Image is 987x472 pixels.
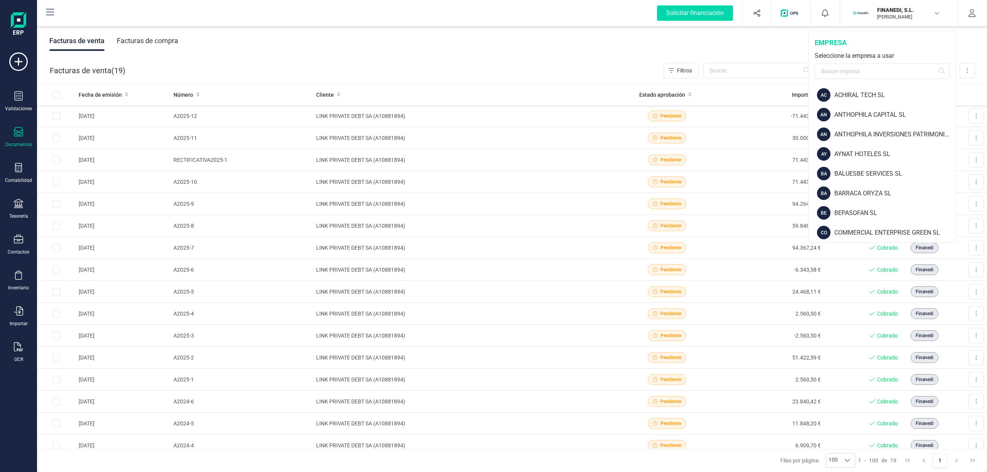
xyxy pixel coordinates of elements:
[52,200,60,208] div: Row Selected 85e19d34-2686-421c-8ddf-d20823388623
[776,1,806,25] button: Logo de OPS
[916,310,933,317] span: Finanedi
[719,215,824,237] td: 59.846,59 €
[719,413,824,435] td: 11.848,20 €
[313,413,615,435] td: LINK PRIVATE DEBT SA (A10881894)
[877,332,898,339] span: Cobrado
[52,376,60,383] div: Row Selected 071e410c-57d3-458f-9340-66b715be3ec5
[11,12,26,37] img: Logo Finanedi
[916,453,931,468] button: Previous Page
[313,105,615,127] td: LINK PRIVATE DEBT SA (A10881894)
[313,391,615,413] td: LINK PRIVATE DEBT SA (A10881894)
[52,420,60,427] div: Row Selected 6efd44b1-c69c-487c-a832-001a35863af4
[76,171,170,193] td: [DATE]
[877,376,898,383] span: Cobrado
[76,281,170,303] td: [DATE]
[719,171,824,193] td: 71.443,06 €
[916,288,933,295] span: Finanedi
[877,288,898,296] span: Cobrado
[52,288,60,296] div: Row Selected 86f12270-e543-4524-a5dc-362f844ee7bd
[877,244,898,252] span: Cobrado
[817,88,830,102] div: AC
[719,325,824,347] td: -2.560,50 €
[52,91,60,99] div: All items unselected
[76,391,170,413] td: [DATE]
[916,398,933,405] span: Finanedi
[719,259,824,281] td: -6.343,58 €
[76,435,170,457] td: [DATE]
[313,149,615,171] td: LINK PRIVATE DEBT SA (A10881894)
[52,222,60,230] div: Row Selected 4d9a4e91-2af8-496b-a67c-0062f7f6843e
[817,186,830,200] div: BA
[858,457,896,464] div: -
[900,453,915,468] button: First Page
[817,147,830,161] div: AY
[170,193,313,215] td: A2025-9
[877,398,898,405] span: Cobrado
[52,112,60,120] div: Row Selected 1497cca4-0830-4410-94bc-ed64748248f6
[780,453,855,468] div: Filas por página:
[719,347,824,369] td: 51.422,59 €
[9,213,28,219] div: Tesorería
[52,244,60,252] div: Row Selected f5113622-9239-413c-bf00-72cf8bf60852
[834,91,956,100] div: ACHIRAL TECH SL
[660,244,681,251] span: Pendiente
[849,1,948,25] button: FIFINANEDI, S.L.[PERSON_NAME]
[52,310,60,317] div: Row Selected 50ba2169-ce1e-47e4-842a-a1c99f6f0409
[916,266,933,273] span: Finanedi
[660,376,681,383] span: Pendiente
[76,259,170,281] td: [DATE]
[76,149,170,171] td: [DATE]
[660,113,681,119] span: Pendiente
[52,156,60,164] div: Row Selected f948c42b-dc2a-4df4-bb41-071934d57753
[719,127,824,149] td: 30.000,00 €
[817,226,830,239] div: CO
[719,435,824,457] td: 6.909,70 €
[52,398,60,405] div: Row Selected 5a43d0bf-fb5f-4aef-a97b-4e6a0a243b48
[117,31,178,51] div: Facturas de compra
[660,178,681,185] span: Pendiente
[877,442,898,449] span: Cobrado
[313,325,615,347] td: LINK PRIVATE DEBT SA (A10881894)
[815,51,950,60] div: Seleccione la empresa a usar
[660,288,681,295] span: Pendiente
[5,141,32,148] div: Documentos
[170,325,313,347] td: A2025-3
[5,106,32,112] div: Validaciones
[170,303,313,325] td: A2025-4
[170,105,313,127] td: A2025-12
[52,266,60,274] div: Row Selected 3550f7df-ae43-41af-b624-53651b13355e
[916,420,933,427] span: Finanedi
[14,356,23,363] div: OCR
[170,435,313,457] td: A2024-4
[170,149,313,171] td: RECTIFICATIVA2025-1
[8,249,29,255] div: Contactos
[173,91,193,99] span: Número
[877,310,898,317] span: Cobrado
[76,105,170,127] td: [DATE]
[648,1,742,25] button: Solicitar financiación
[639,91,685,99] span: Estado aprobación
[817,108,830,121] div: AN
[52,178,60,186] div: Row Selected 1ba2d52d-287e-4deb-8b7b-b1fcb5d50bc1
[869,457,878,464] span: 100
[313,237,615,259] td: LINK PRIVATE DEBT SA (A10881894)
[76,347,170,369] td: [DATE]
[657,5,733,21] div: Solicitar financiación
[660,332,681,339] span: Pendiente
[719,369,824,391] td: 2.560,50 €
[660,266,681,273] span: Pendiente
[703,63,814,78] input: Buscar...
[815,64,950,79] input: Buscar empresa
[916,244,933,251] span: Finanedi
[76,237,170,259] td: [DATE]
[719,281,824,303] td: 24.468,11 €
[313,303,615,325] td: LINK PRIVATE DEBT SA (A10881894)
[916,376,933,383] span: Finanedi
[313,369,615,391] td: LINK PRIVATE DEBT SA (A10881894)
[313,171,615,193] td: LINK PRIVATE DEBT SA (A10881894)
[170,369,313,391] td: A2025-1
[313,215,615,237] td: LINK PRIVATE DEBT SA (A10881894)
[76,413,170,435] td: [DATE]
[660,134,681,141] span: Pendiente
[52,354,60,361] div: Row Selected 3e97f29f-06b0-4f69-aa9d-bb0e730476d9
